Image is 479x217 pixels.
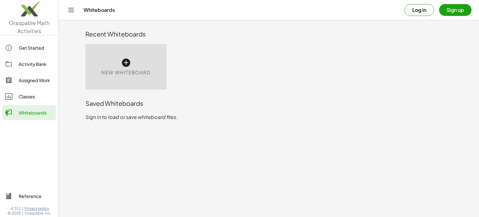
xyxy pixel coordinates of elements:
[404,4,434,16] button: Log in
[19,76,53,84] div: Assigned Work
[439,4,472,16] button: Sign up
[25,206,51,211] a: Privacy policy
[85,113,452,121] p: Sign in to load or save whiteboard files.
[2,189,56,204] a: Reference
[19,60,53,68] div: Activity Bank
[7,211,21,216] span: © 2025
[66,5,76,15] button: Toggle navigation
[101,69,150,76] span: New Whiteboard
[2,105,56,120] a: Whiteboards
[9,19,50,34] span: Graspable Math Activities
[22,206,23,211] span: |
[19,93,53,100] div: Classes
[2,40,56,55] a: Get Started
[2,89,56,104] a: Classes
[85,99,452,108] div: Saved Whiteboards
[85,30,452,38] div: Recent Whiteboards
[19,44,53,52] div: Get Started
[10,206,21,211] span: v1.31.2
[22,211,23,216] span: |
[25,211,51,216] span: Graspable, Inc.
[19,109,53,116] div: Whiteboards
[2,57,56,72] a: Activity Bank
[19,192,53,200] div: Reference
[2,73,56,88] a: Assigned Work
